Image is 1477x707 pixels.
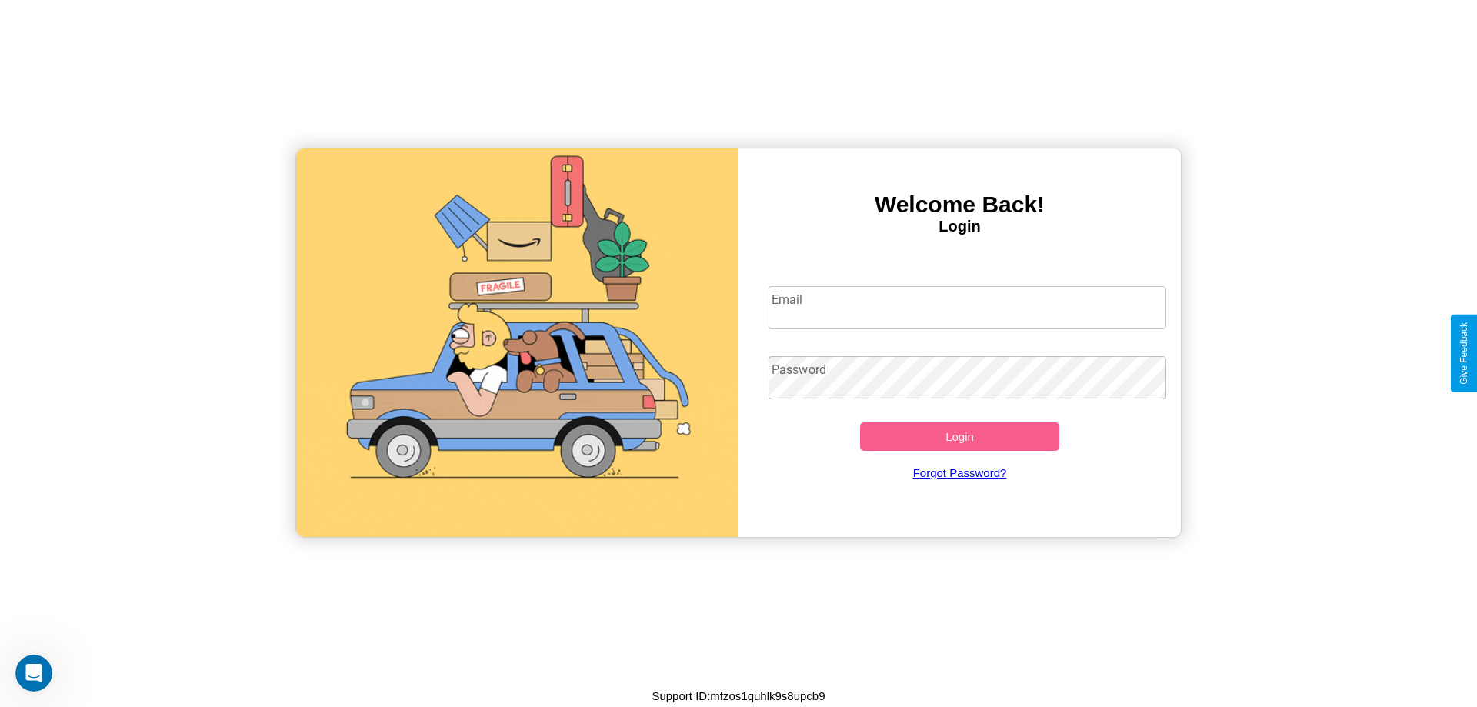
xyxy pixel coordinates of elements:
img: gif [296,148,738,537]
h4: Login [738,218,1181,235]
div: Give Feedback [1459,322,1469,385]
h3: Welcome Back! [738,192,1181,218]
p: Support ID: mfzos1quhlk9s8upcb9 [652,685,825,706]
button: Login [860,422,1059,451]
iframe: Intercom live chat [15,655,52,692]
a: Forgot Password? [761,451,1159,495]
